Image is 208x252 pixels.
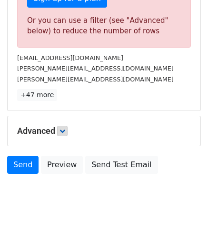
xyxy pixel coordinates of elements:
[17,89,57,101] a: +47 more
[85,156,158,174] a: Send Test Email
[160,206,208,252] iframe: Chat Widget
[17,76,174,83] small: [PERSON_NAME][EMAIL_ADDRESS][DOMAIN_NAME]
[27,15,181,37] div: Or you can use a filter (see "Advanced" below) to reduce the number of rows
[17,65,174,72] small: [PERSON_NAME][EMAIL_ADDRESS][DOMAIN_NAME]
[7,156,39,174] a: Send
[17,54,123,61] small: [EMAIL_ADDRESS][DOMAIN_NAME]
[17,126,191,136] h5: Advanced
[41,156,83,174] a: Preview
